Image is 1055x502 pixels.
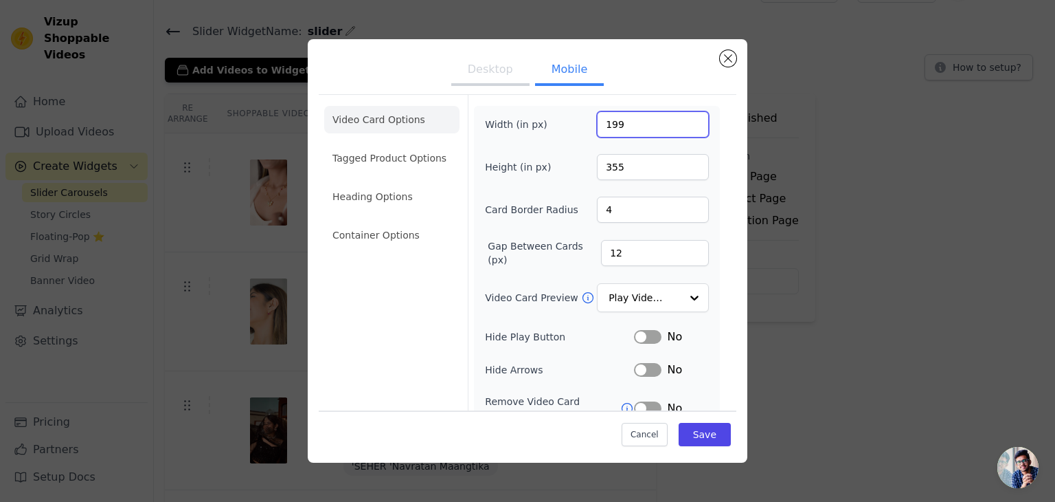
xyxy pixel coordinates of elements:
[485,363,634,377] label: Hide Arrows
[324,183,460,210] li: Heading Options
[485,291,580,305] label: Video Card Preview
[485,160,560,174] label: Height (in px)
[667,362,682,378] span: No
[667,329,682,345] span: No
[488,239,601,267] label: Gap Between Cards (px)
[720,50,736,67] button: Close modal
[485,118,560,131] label: Width (in px)
[451,56,530,86] button: Desktop
[997,447,1039,488] a: Open chat
[485,203,578,217] label: Card Border Radius
[667,400,682,417] span: No
[535,56,604,86] button: Mobile
[622,423,668,446] button: Cancel
[324,221,460,249] li: Container Options
[485,330,634,344] label: Hide Play Button
[485,395,620,422] label: Remove Video Card Shadow
[324,106,460,133] li: Video Card Options
[324,144,460,172] li: Tagged Product Options
[679,423,731,446] button: Save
